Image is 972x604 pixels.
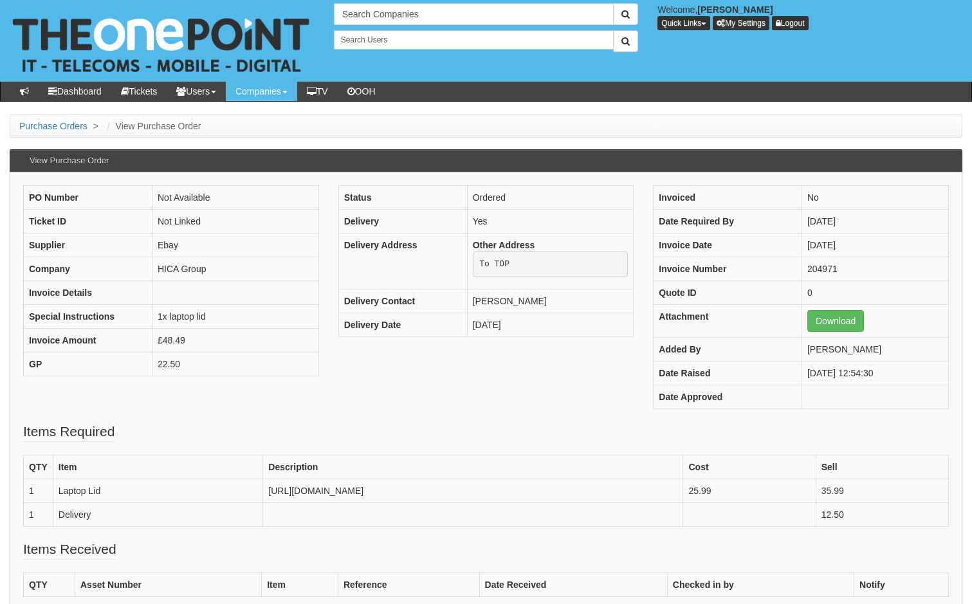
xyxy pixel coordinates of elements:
[654,186,802,210] th: Invoiced
[152,329,319,352] td: £48.49
[816,479,948,503] td: 35.99
[262,573,338,597] th: Item
[24,281,152,305] th: Invoice Details
[24,233,152,257] th: Supplier
[334,3,614,25] input: Search Companies
[654,305,802,338] th: Attachment
[24,352,152,376] th: GP
[802,186,948,210] td: No
[467,210,634,233] td: Yes
[24,329,152,352] th: Invoice Amount
[338,573,479,597] th: Reference
[802,210,948,233] td: [DATE]
[713,16,769,30] a: My Settings
[24,455,53,479] th: QTY
[53,503,263,527] td: Delivery
[24,573,75,597] th: QTY
[654,257,802,281] th: Invoice Number
[75,573,262,597] th: Asset Number
[167,82,226,101] a: Users
[23,422,115,442] legend: Items Required
[338,313,467,336] th: Delivery Date
[338,233,467,289] th: Delivery Address
[657,16,710,30] button: Quick Links
[338,210,467,233] th: Delivery
[24,503,53,527] td: 1
[654,361,802,385] th: Date Raised
[152,186,319,210] td: Not Available
[152,210,319,233] td: Not Linked
[654,385,802,409] th: Date Approved
[111,82,167,101] a: Tickets
[802,361,948,385] td: [DATE] 12:54:30
[152,352,319,376] td: 22.50
[802,338,948,361] td: [PERSON_NAME]
[683,455,816,479] th: Cost
[467,313,634,336] td: [DATE]
[654,281,802,305] th: Quote ID
[772,16,809,30] a: Logout
[24,186,152,210] th: PO Number
[104,120,201,133] li: View Purchase Order
[467,289,634,313] td: [PERSON_NAME]
[263,455,683,479] th: Description
[24,305,152,329] th: Special Instructions
[53,455,263,479] th: Item
[802,281,948,305] td: 0
[683,479,816,503] td: 25.99
[654,210,802,233] th: Date Required By
[338,289,467,313] th: Delivery Contact
[816,455,948,479] th: Sell
[648,3,972,30] div: Welcome,
[654,233,802,257] th: Invoice Date
[338,186,467,210] th: Status
[802,257,948,281] td: 204971
[297,82,338,101] a: TV
[334,30,614,50] input: Search Users
[338,82,385,101] a: OOH
[226,82,297,101] a: Companies
[263,479,683,503] td: [URL][DOMAIN_NAME]
[152,233,319,257] td: Ebay
[23,150,115,172] h3: View Purchase Order
[24,210,152,233] th: Ticket ID
[802,233,948,257] td: [DATE]
[24,479,53,503] td: 1
[807,310,864,332] a: Download
[39,82,111,101] a: Dashboard
[152,305,319,329] td: 1x laptop lid
[19,121,87,131] a: Purchase Orders
[816,503,948,527] td: 12.50
[152,257,319,281] td: HICA Group
[90,121,102,131] span: >
[23,540,116,560] legend: Items Received
[697,5,773,15] b: [PERSON_NAME]
[654,338,802,361] th: Added By
[473,252,628,277] pre: To TOP
[24,257,152,281] th: Company
[479,573,667,597] th: Date Received
[473,240,535,250] b: Other Address
[854,573,949,597] th: Notify
[467,186,634,210] td: Ordered
[667,573,854,597] th: Checked in by
[53,479,263,503] td: Laptop Lid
